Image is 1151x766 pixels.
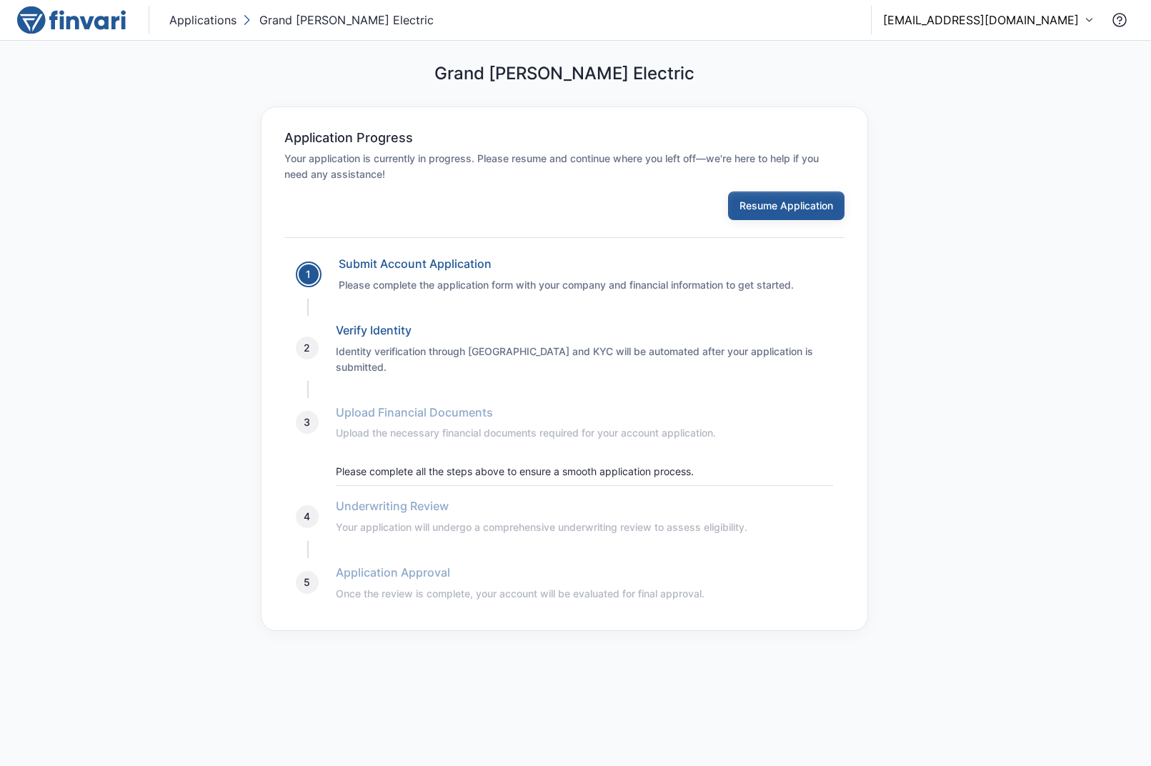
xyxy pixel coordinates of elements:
[339,257,492,271] a: Submit Account Application
[336,323,412,337] a: Verify Identity
[17,6,126,34] img: logo
[296,505,319,528] div: 4
[169,11,236,29] p: Applications
[239,9,437,31] button: Grand [PERSON_NAME] Electric
[296,571,319,594] div: 5
[434,64,694,84] h5: Grand [PERSON_NAME] Electric
[284,130,413,146] h6: Application Progress
[336,464,833,479] p: Please complete all the steps above to ensure a smooth application process.
[1105,6,1134,34] button: Contact Support
[883,11,1079,29] p: [EMAIL_ADDRESS][DOMAIN_NAME]
[883,11,1094,29] button: [EMAIL_ADDRESS][DOMAIN_NAME]
[259,11,434,29] p: Grand [PERSON_NAME] Electric
[339,277,833,293] h6: Please complete the application form with your company and financial information to get started.
[296,337,319,359] div: 2
[728,191,844,220] button: Resume Application
[284,151,844,182] h6: Your application is currently in progress. Please resume and continue where you left off—we're he...
[296,411,319,434] div: 3
[297,263,320,286] div: 1
[336,344,833,375] h6: Identity verification through [GEOGRAPHIC_DATA] and KYC will be automated after your application ...
[166,9,239,31] button: Applications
